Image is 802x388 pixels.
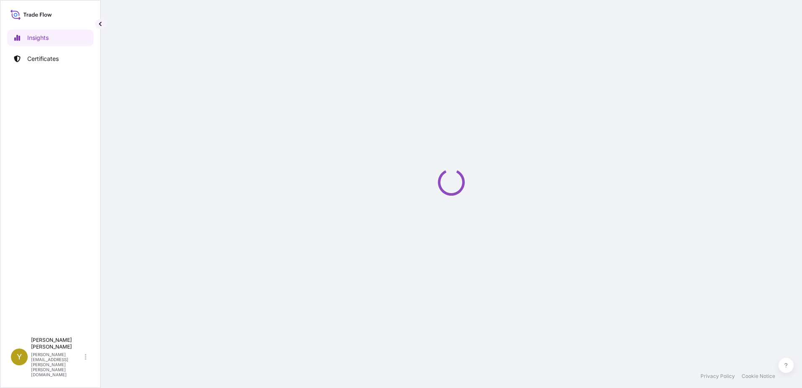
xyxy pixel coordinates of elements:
a: Cookie Notice [742,373,775,380]
a: Privacy Policy [700,373,735,380]
a: Insights [7,29,94,46]
p: Certificates [27,55,59,63]
p: [PERSON_NAME][EMAIL_ADDRESS][PERSON_NAME][PERSON_NAME][DOMAIN_NAME] [31,352,83,377]
p: Insights [27,34,49,42]
p: [PERSON_NAME] [PERSON_NAME] [31,337,83,350]
a: Certificates [7,50,94,67]
span: Y [17,353,22,361]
